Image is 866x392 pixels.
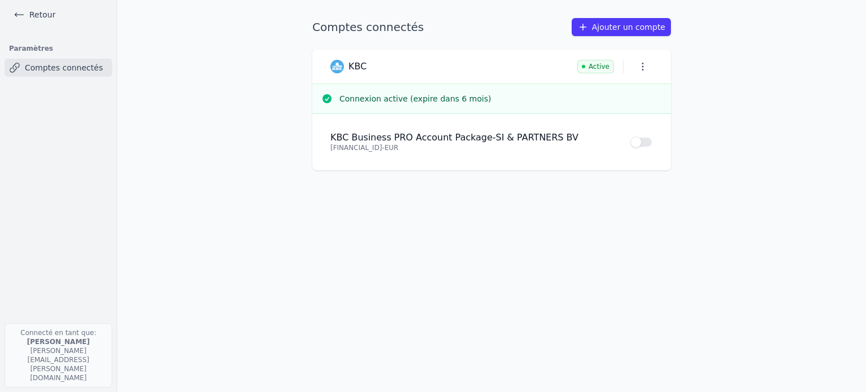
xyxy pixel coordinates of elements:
h3: Connexion active (expire dans 6 mois) [339,93,662,104]
span: Active [577,60,614,73]
h1: Comptes connectés [312,19,424,35]
a: Retour [9,7,60,23]
a: Comptes connectés [5,59,112,77]
h4: KBC Business PRO Account Package - SI & PARTNERS BV [330,132,617,143]
p: [FINANCIAL_ID] - EUR [330,143,617,152]
strong: [PERSON_NAME] [27,338,90,346]
img: KBC logo [330,60,344,73]
h3: Paramètres [5,41,112,56]
h3: KBC [348,61,366,72]
a: Ajouter un compte [572,18,671,36]
p: Connecté en tant que: [PERSON_NAME][EMAIL_ADDRESS][PERSON_NAME][DOMAIN_NAME] [5,323,112,387]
